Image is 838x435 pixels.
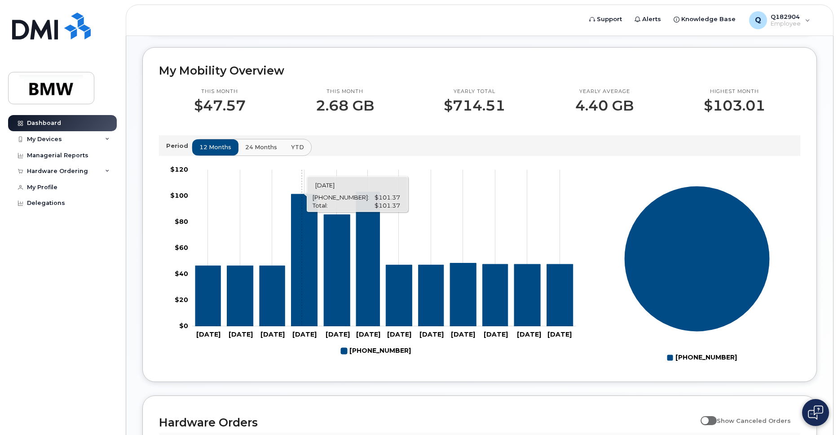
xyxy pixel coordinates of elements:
p: $714.51 [444,98,505,114]
img: Open chat [808,405,823,420]
h2: Hardware Orders [159,416,696,429]
tspan: $40 [175,270,188,278]
a: Alerts [628,10,667,28]
tspan: [DATE] [292,330,317,338]
input: Show Canceled Orders [701,412,708,419]
a: Knowledge Base [667,10,742,28]
h2: My Mobility Overview [159,64,800,77]
div: Q182904 [743,11,816,29]
p: Period [166,142,192,150]
span: Support [597,15,622,24]
g: Legend [341,343,411,359]
a: Support [583,10,628,28]
p: 4.40 GB [575,98,634,114]
p: $47.57 [194,98,246,114]
span: Q [755,15,761,26]
tspan: [DATE] [326,330,350,338]
g: Chart [624,186,770,365]
tspan: $100 [170,191,188,200]
g: Series [624,186,770,332]
tspan: [DATE] [484,330,508,338]
tspan: [DATE] [229,330,253,338]
tspan: $80 [175,217,188,226]
tspan: [DATE] [419,330,444,338]
span: Employee [771,20,801,27]
p: This month [194,88,246,95]
p: This month [316,88,374,95]
tspan: [DATE] [547,330,572,338]
tspan: [DATE] [260,330,285,338]
tspan: [DATE] [196,330,221,338]
g: Chart [170,165,576,359]
span: Q182904 [771,13,801,20]
span: YTD [291,143,304,151]
tspan: [DATE] [356,330,380,338]
tspan: $60 [175,244,188,252]
span: Knowledge Base [681,15,736,24]
span: 24 months [245,143,277,151]
span: Show Canceled Orders [717,417,791,424]
p: 2.68 GB [316,98,374,114]
p: $103.01 [704,98,765,114]
p: Yearly average [575,88,634,95]
tspan: [DATE] [387,330,411,338]
span: Alerts [642,15,661,24]
tspan: $20 [175,296,188,304]
g: 864-748-6404 [341,343,411,359]
tspan: $120 [170,165,188,173]
g: Legend [667,350,737,365]
p: Highest month [704,88,765,95]
tspan: [DATE] [517,330,541,338]
tspan: [DATE] [451,330,475,338]
p: Yearly total [444,88,505,95]
tspan: $0 [179,322,188,330]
